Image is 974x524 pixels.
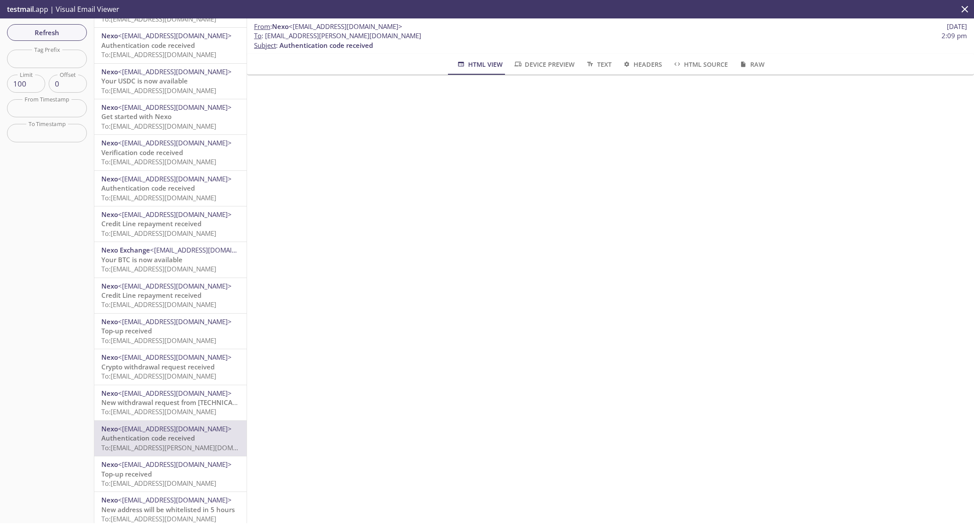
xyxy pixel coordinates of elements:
div: Nexo<[EMAIL_ADDRESS][DOMAIN_NAME]>Credit Line repayment receivedTo:[EMAIL_ADDRESS][DOMAIN_NAME] [94,206,247,242]
span: To: [EMAIL_ADDRESS][DOMAIN_NAME] [101,264,216,273]
span: Nexo [272,22,289,31]
span: Top-up received [101,326,152,335]
span: To: [EMAIL_ADDRESS][DOMAIN_NAME] [101,336,216,345]
span: Credit Line repayment received [101,291,201,300]
div: Nexo<[EMAIL_ADDRESS][DOMAIN_NAME]>Credit Line repayment receivedTo:[EMAIL_ADDRESS][DOMAIN_NAME] [94,278,247,313]
span: 2:09 pm [942,31,967,40]
span: To: [EMAIL_ADDRESS][DOMAIN_NAME] [101,193,216,202]
div: Nexo<[EMAIL_ADDRESS][DOMAIN_NAME]>New withdrawal request from [TECHNICAL_ID] - [DATE] 13:10:11 (C... [94,385,247,420]
span: <[EMAIL_ADDRESS][DOMAIN_NAME]> [118,138,232,147]
span: From [254,22,270,31]
span: Authentication code received [101,184,195,192]
span: <[EMAIL_ADDRESS][DOMAIN_NAME]> [118,317,232,326]
span: Nexo [101,495,118,504]
span: Nexo [101,389,118,398]
span: Nexo Exchange [101,246,150,254]
span: Authentication code received [101,434,195,442]
div: Nexo<[EMAIL_ADDRESS][DOMAIN_NAME]>Get started with NexoTo:[EMAIL_ADDRESS][DOMAIN_NAME] [94,99,247,134]
span: HTML Source [673,59,728,70]
div: Nexo<[EMAIL_ADDRESS][DOMAIN_NAME]>Top-up receivedTo:[EMAIL_ADDRESS][DOMAIN_NAME] [94,456,247,491]
div: Nexo Exchange<[EMAIL_ADDRESS][DOMAIN_NAME]>Your BTC is now availableTo:[EMAIL_ADDRESS][DOMAIN_NAME] [94,242,247,277]
span: To: [EMAIL_ADDRESS][DOMAIN_NAME] [101,157,216,166]
span: To: [EMAIL_ADDRESS][DOMAIN_NAME] [101,50,216,59]
span: <[EMAIL_ADDRESS][DOMAIN_NAME]> [118,424,232,433]
span: HTML View [456,59,502,70]
span: Nexo [101,31,118,40]
span: Nexo [101,210,118,219]
button: Refresh [7,24,87,41]
span: <[EMAIL_ADDRESS][DOMAIN_NAME]> [118,353,232,361]
span: Raw [738,59,764,70]
span: <[EMAIL_ADDRESS][DOMAIN_NAME]> [118,103,232,112]
span: <[EMAIL_ADDRESS][DOMAIN_NAME]> [118,174,232,183]
div: Nexo<[EMAIL_ADDRESS][DOMAIN_NAME]>Top-up receivedTo:[EMAIL_ADDRESS][DOMAIN_NAME] [94,314,247,349]
span: New address will be whitelisted in 5 hours [101,505,235,514]
span: [DATE] [947,22,967,31]
span: : [254,22,402,31]
span: <[EMAIL_ADDRESS][DOMAIN_NAME]> [150,246,264,254]
span: Top-up received [101,470,152,478]
span: <[EMAIL_ADDRESS][DOMAIN_NAME]> [289,22,402,31]
span: To: [EMAIL_ADDRESS][DOMAIN_NAME] [101,229,216,238]
span: Get started with Nexo [101,112,172,121]
span: Headers [622,59,662,70]
span: Nexo [101,317,118,326]
span: Refresh [14,27,80,38]
span: : [EMAIL_ADDRESS][PERSON_NAME][DOMAIN_NAME] [254,31,421,40]
span: Device Preview [513,59,575,70]
span: To: [EMAIL_ADDRESS][DOMAIN_NAME] [101,514,216,523]
span: <[EMAIL_ADDRESS][DOMAIN_NAME]> [118,389,232,398]
span: To: [EMAIL_ADDRESS][DOMAIN_NAME] [101,407,216,416]
div: Nexo<[EMAIL_ADDRESS][DOMAIN_NAME]>Authentication code receivedTo:[EMAIL_ADDRESS][PERSON_NAME][DOM... [94,421,247,456]
span: Nexo [101,174,118,183]
div: Nexo<[EMAIL_ADDRESS][DOMAIN_NAME]>Verification code receivedTo:[EMAIL_ADDRESS][DOMAIN_NAME] [94,135,247,170]
span: To: [EMAIL_ADDRESS][DOMAIN_NAME] [101,122,216,130]
div: Nexo<[EMAIL_ADDRESS][DOMAIN_NAME]>Crypto withdrawal request receivedTo:[EMAIL_ADDRESS][DOMAIN_NAME] [94,349,247,384]
span: To [254,31,261,40]
span: testmail [7,4,34,14]
span: To: [EMAIL_ADDRESS][DOMAIN_NAME] [101,479,216,488]
span: <[EMAIL_ADDRESS][DOMAIN_NAME]> [118,67,232,76]
span: To: [EMAIL_ADDRESS][DOMAIN_NAME] [101,14,216,23]
div: Nexo<[EMAIL_ADDRESS][DOMAIN_NAME]>Authentication code receivedTo:[EMAIL_ADDRESS][DOMAIN_NAME] [94,171,247,206]
span: To: [EMAIL_ADDRESS][DOMAIN_NAME] [101,372,216,380]
span: <[EMAIL_ADDRESS][DOMAIN_NAME]> [118,282,232,290]
span: Your BTC is now available [101,255,183,264]
span: Nexo [101,353,118,361]
span: Credit Line repayment received [101,219,201,228]
span: Verification code received [101,148,183,157]
span: Nexo [101,460,118,469]
span: Subject [254,41,276,50]
span: New withdrawal request from [TECHNICAL_ID] - [DATE] 13:10:11 (CET) [101,398,321,407]
div: Nexo<[EMAIL_ADDRESS][DOMAIN_NAME]>Authentication code receivedTo:[EMAIL_ADDRESS][DOMAIN_NAME] [94,28,247,63]
span: To: [EMAIL_ADDRESS][DOMAIN_NAME] [101,86,216,95]
div: Nexo<[EMAIL_ADDRESS][DOMAIN_NAME]>Your USDC is now availableTo:[EMAIL_ADDRESS][DOMAIN_NAME] [94,64,247,99]
span: To: [EMAIL_ADDRESS][PERSON_NAME][DOMAIN_NAME] [101,443,267,452]
span: <[EMAIL_ADDRESS][DOMAIN_NAME]> [118,210,232,219]
span: Authentication code received [279,41,373,50]
span: Nexo [101,424,118,433]
span: <[EMAIL_ADDRESS][DOMAIN_NAME]> [118,460,232,469]
span: Crypto withdrawal request received [101,362,215,371]
span: To: [EMAIL_ADDRESS][DOMAIN_NAME] [101,300,216,309]
span: Nexo [101,67,118,76]
span: <[EMAIL_ADDRESS][DOMAIN_NAME]> [118,31,232,40]
span: Nexo [101,282,118,290]
p: : [254,31,967,50]
span: <[EMAIL_ADDRESS][DOMAIN_NAME]> [118,495,232,504]
span: Nexo [101,103,118,112]
span: Your USDC is now available [101,76,188,85]
span: Authentication code received [101,41,195,50]
span: Nexo [101,138,118,147]
span: Text [585,59,611,70]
